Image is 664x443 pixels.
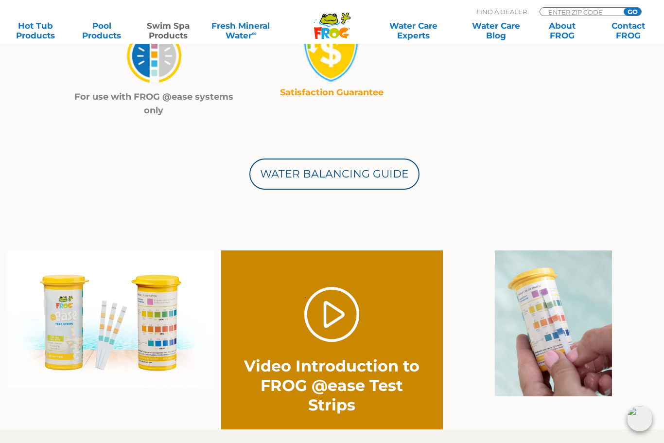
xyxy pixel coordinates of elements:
[624,8,641,16] input: GO
[65,90,243,117] p: For use with FROG @ease systems only
[537,21,588,40] a: AboutFROG
[300,20,363,86] img: Satisfaction Guarantee Icon
[252,30,256,37] sup: ∞
[304,287,359,342] a: Play Video
[209,21,273,40] a: Fresh MineralWater∞
[495,250,612,396] img: @easeTESTstrips
[249,159,419,190] a: Water Balancing Guide
[603,21,654,40] a: ContactFROG
[470,21,522,40] a: Water CareBlog
[280,87,384,98] a: Satisfaction Guarantee
[547,8,613,16] input: Zip Code Form
[142,21,194,40] a: Swim SpaProducts
[10,21,61,40] a: Hot TubProducts
[7,250,214,389] img: TestStripPoolside
[476,7,527,16] p: Find A Dealer
[244,356,420,415] h2: Video Introduction to FROG @ease Test Strips
[627,406,652,431] img: openIcon
[76,21,127,40] a: PoolProducts
[120,20,188,90] img: Untitled design (79)
[371,21,455,40] a: Water CareExperts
